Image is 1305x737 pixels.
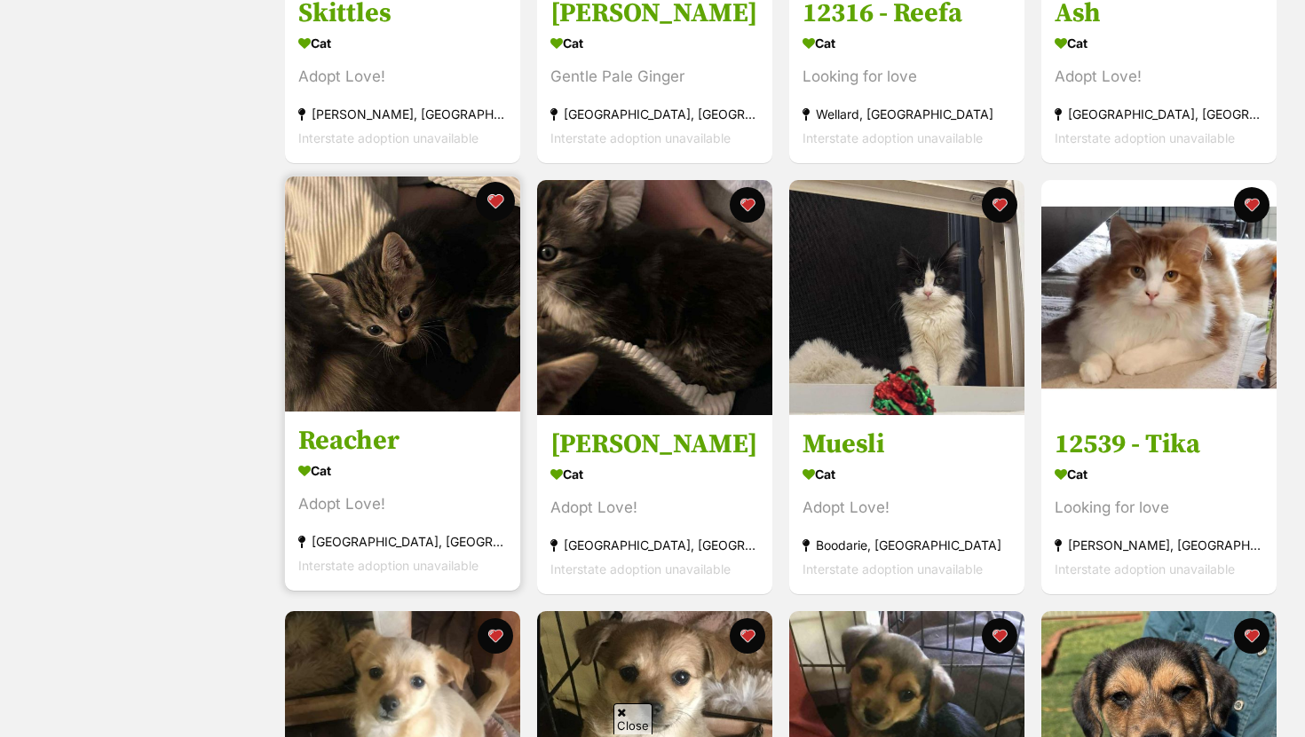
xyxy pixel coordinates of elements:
div: Gentle Pale Ginger [550,65,759,89]
span: Interstate adoption unavailable [1055,130,1235,145]
div: Looking for love [803,65,1011,89]
span: Interstate adoption unavailable [803,561,983,576]
a: [PERSON_NAME] Cat Adopt Love! [GEOGRAPHIC_DATA], [GEOGRAPHIC_DATA] Interstate adoption unavailabl... [537,414,772,594]
h3: 12539 - Tika [1055,427,1263,461]
a: Reacher Cat Adopt Love! [GEOGRAPHIC_DATA], [GEOGRAPHIC_DATA] Interstate adoption unavailable favo... [285,411,520,591]
div: Cat [803,30,1011,56]
h3: Reacher [298,424,507,458]
a: Muesli Cat Adopt Love! Boodarie, [GEOGRAPHIC_DATA] Interstate adoption unavailable favourite [789,414,1024,594]
button: favourite [982,187,1017,223]
div: Cat [550,30,759,56]
div: [GEOGRAPHIC_DATA], [GEOGRAPHIC_DATA] [550,533,759,557]
span: Interstate adoption unavailable [1055,561,1235,576]
span: Interstate adoption unavailable [550,130,731,145]
span: Interstate adoption unavailable [803,130,983,145]
div: [PERSON_NAME], [GEOGRAPHIC_DATA] [298,102,507,126]
div: Boodarie, [GEOGRAPHIC_DATA] [803,533,1011,557]
div: Adopt Love! [550,496,759,520]
div: Cat [1055,30,1263,56]
div: Cat [803,461,1011,487]
button: favourite [1234,187,1269,223]
span: Interstate adoption unavailable [298,558,478,573]
div: Cat [1055,461,1263,487]
div: Cat [550,461,759,487]
div: Adopt Love! [298,492,507,516]
img: Muesli [789,180,1024,415]
div: Looking for love [1055,496,1263,520]
button: favourite [476,182,515,221]
button: favourite [1234,618,1269,654]
div: Cat [298,30,507,56]
button: favourite [730,187,765,223]
span: Close [613,703,652,734]
h3: Muesli [803,427,1011,461]
div: Wellard, [GEOGRAPHIC_DATA] [803,102,1011,126]
div: Adopt Love! [298,65,507,89]
span: Interstate adoption unavailable [298,130,478,145]
div: Adopt Love! [803,496,1011,520]
span: Interstate adoption unavailable [550,561,731,576]
a: 12539 - Tika Cat Looking for love [PERSON_NAME], [GEOGRAPHIC_DATA] Interstate adoption unavailabl... [1041,414,1277,594]
img: Beatrix [537,180,772,415]
div: Adopt Love! [1055,65,1263,89]
div: [GEOGRAPHIC_DATA], [GEOGRAPHIC_DATA] [1055,102,1263,126]
img: 12539 - Tika [1041,180,1277,415]
h3: [PERSON_NAME] [550,427,759,461]
button: favourite [982,618,1017,654]
div: Cat [298,458,507,483]
button: favourite [730,618,765,654]
div: [GEOGRAPHIC_DATA], [GEOGRAPHIC_DATA] [298,529,507,553]
div: [PERSON_NAME], [GEOGRAPHIC_DATA] [1055,533,1263,557]
button: favourite [478,618,513,654]
div: [GEOGRAPHIC_DATA], [GEOGRAPHIC_DATA] [550,102,759,126]
img: Reacher [285,176,520,412]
